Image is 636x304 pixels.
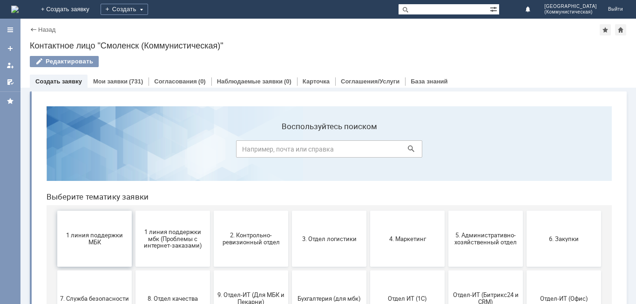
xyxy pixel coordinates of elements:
[154,78,197,85] a: Согласования
[11,6,19,13] a: Перейти на домашнюю страницу
[409,112,484,168] button: 5. Административно-хозяйственный отдел
[284,78,291,85] div: (0)
[600,24,611,35] div: Добавить в избранное
[411,78,447,85] a: База знаний
[30,41,627,50] div: Контактное лицо "Смоленск (Коммунистическая)"
[334,256,403,263] span: не актуален
[331,112,406,168] button: 4. Маркетинг
[18,112,93,168] button: 1 линия поддержки МБК
[99,256,168,263] span: Франчайзинг
[96,112,171,168] button: 1 линия поддержки мбк (Проблемы с интернет-заказами)
[198,78,206,85] div: (0)
[615,24,626,35] div: Сделать домашней страницей
[21,256,90,263] span: Финансовый отдел
[177,133,246,147] span: 2. Контрольно-ревизионный отдел
[253,112,327,168] button: 3. Отдел логистики
[11,6,19,13] img: logo
[409,172,484,228] button: Отдел-ИТ (Битрикс24 и CRM)
[197,41,383,59] input: Например, почта или справка
[331,172,406,228] button: Отдел ИТ (1С)
[177,252,246,266] span: Это соглашение не активно!
[412,133,481,147] span: 5. Административно-хозяйственный отдел
[18,231,93,287] button: Финансовый отдел
[93,78,128,85] a: Мои заявки
[331,231,406,287] button: не актуален
[490,196,559,203] span: Отдел-ИТ (Офис)
[99,196,168,203] span: 8. Отдел качества
[175,112,249,168] button: 2. Контрольно-ревизионный отдел
[3,58,18,73] a: Мои заявки
[487,112,562,168] button: 6. Закупки
[18,172,93,228] button: 7. Служба безопасности
[177,193,246,207] span: 9. Отдел-ИТ (Для МБК и Пекарни)
[175,172,249,228] button: 9. Отдел-ИТ (Для МБК и Пекарни)
[21,196,90,203] span: 7. Служба безопасности
[96,172,171,228] button: 8. Отдел качества
[253,231,327,287] button: [PERSON_NAME]. Услуги ИТ для МБК (оформляет L1)
[129,78,143,85] div: (731)
[38,26,55,33] a: Назад
[7,93,573,103] header: Выберите тематику заявки
[334,196,403,203] span: Отдел ИТ (1С)
[412,193,481,207] span: Отдел-ИТ (Битрикс24 и CRM)
[253,172,327,228] button: Бухгалтерия (для мбк)
[3,75,18,90] a: Мои согласования
[35,78,82,85] a: Создать заявку
[217,78,283,85] a: Наблюдаемые заявки
[197,23,383,32] label: Воспользуйтесь поиском
[256,136,325,143] span: 3. Отдел логистики
[490,136,559,143] span: 6. Закупки
[256,249,325,269] span: [PERSON_NAME]. Услуги ИТ для МБК (оформляет L1)
[544,4,597,9] span: [GEOGRAPHIC_DATA]
[96,231,171,287] button: Франчайзинг
[544,9,597,15] span: (Коммунистическая)
[99,129,168,150] span: 1 линия поддержки мбк (Проблемы с интернет-заказами)
[101,4,148,15] div: Создать
[334,136,403,143] span: 4. Маркетинг
[21,133,90,147] span: 1 линия поддержки МБК
[490,4,499,13] span: Расширенный поиск
[256,196,325,203] span: Бухгалтерия (для мбк)
[303,78,330,85] a: Карточка
[341,78,399,85] a: Соглашения/Услуги
[175,231,249,287] button: Это соглашение не активно!
[3,41,18,56] a: Создать заявку
[487,172,562,228] button: Отдел-ИТ (Офис)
